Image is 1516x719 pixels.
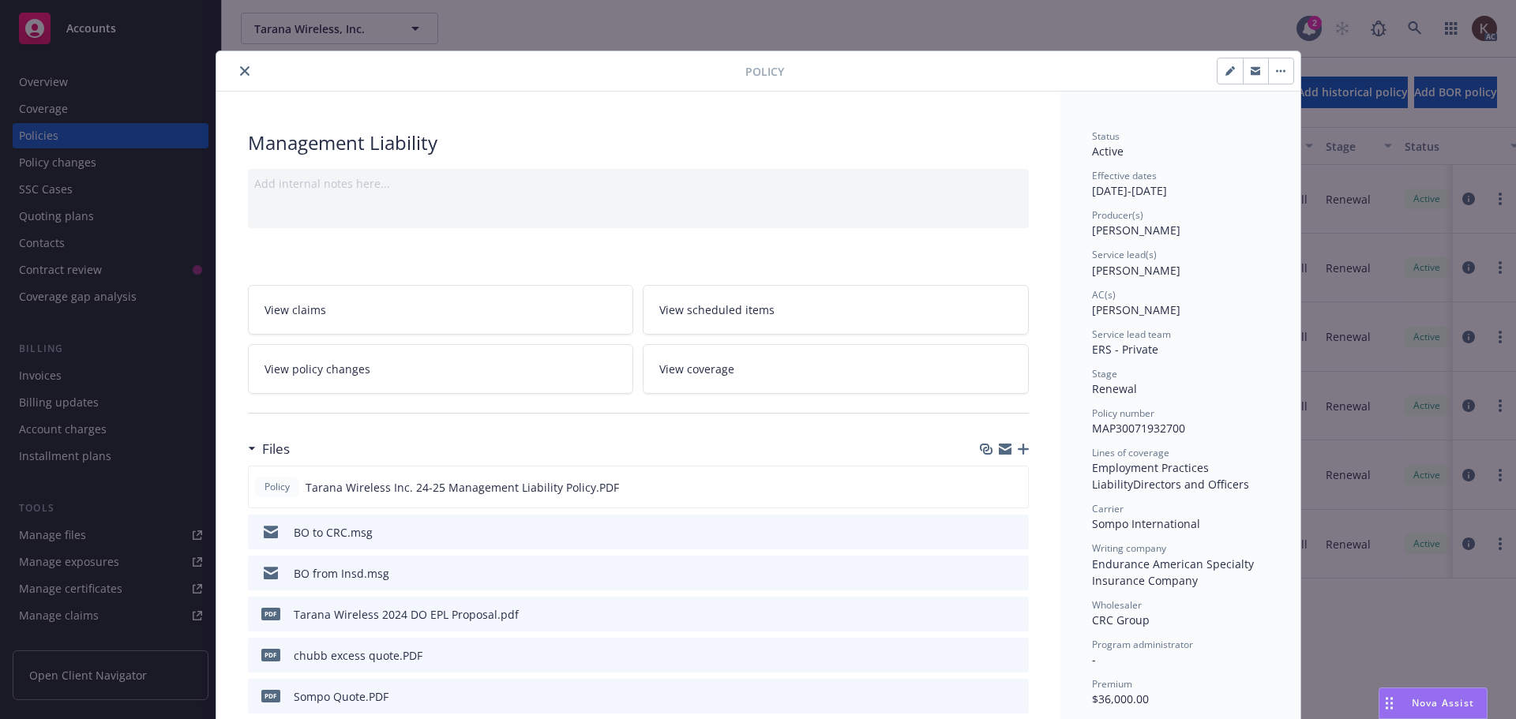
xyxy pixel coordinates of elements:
div: Tarana Wireless 2024 DO EPL Proposal.pdf [294,606,519,623]
button: download file [983,647,996,664]
span: Nova Assist [1412,696,1474,710]
span: AC(s) [1092,288,1116,301]
button: preview file [1008,688,1023,705]
span: Active [1092,144,1124,159]
span: Employment Practices Liability [1092,460,1212,492]
span: [PERSON_NAME] [1092,302,1180,317]
span: PDF [261,690,280,702]
span: Policy [261,480,293,494]
span: ERS - Private [1092,342,1158,357]
span: pdf [261,608,280,620]
span: CRC Group [1092,612,1150,627]
a: View claims [248,285,634,335]
span: Status [1092,129,1120,143]
div: Add internal notes here... [254,175,1023,192]
span: View scheduled items [659,301,775,318]
button: preview file [1008,606,1023,623]
span: Renewal [1092,381,1137,396]
a: View policy changes [248,344,634,394]
span: Carrier [1092,502,1124,515]
div: Files [248,439,290,459]
span: [PERSON_NAME] [1092,263,1180,278]
span: Program administrator [1092,638,1193,651]
span: Endurance American Specialty Insurance Company [1092,556,1257,588]
button: preview file [1008,479,1022,496]
span: PDF [261,649,280,661]
span: Directors and Officers [1133,477,1249,492]
span: Premium [1092,677,1132,691]
span: Effective dates [1092,169,1157,182]
span: MAP30071932700 [1092,421,1185,436]
span: Service lead(s) [1092,248,1157,261]
button: download file [982,479,995,496]
div: [DATE] - [DATE] [1092,169,1269,199]
span: Service lead team [1092,328,1171,341]
span: Sompo International [1092,516,1200,531]
span: Policy number [1092,406,1154,420]
span: View policy changes [265,361,370,377]
button: preview file [1008,524,1023,541]
span: Tarana Wireless Inc. 24-25 Management Liability Policy.PDF [306,479,619,496]
button: Nova Assist [1379,687,1488,719]
button: preview file [1008,647,1023,664]
div: BO to CRC.msg [294,524,373,541]
span: - [1092,652,1096,667]
a: View coverage [643,344,1029,394]
span: Lines of coverage [1092,446,1169,459]
span: Wholesaler [1092,598,1142,612]
span: [PERSON_NAME] [1092,223,1180,238]
div: Drag to move [1379,688,1399,718]
div: BO from Insd.msg [294,565,389,582]
button: close [235,62,254,81]
span: Policy [745,63,784,80]
div: Management Liability [248,129,1029,156]
div: Sompo Quote.PDF [294,688,388,705]
span: Producer(s) [1092,208,1143,222]
span: Stage [1092,367,1117,380]
span: View claims [265,301,326,318]
button: download file [983,606,996,623]
span: View coverage [659,361,734,377]
button: download file [983,524,996,541]
button: download file [983,688,996,705]
a: View scheduled items [643,285,1029,335]
div: chubb excess quote.PDF [294,647,422,664]
button: download file [983,565,996,582]
button: preview file [1008,565,1023,582]
span: $36,000.00 [1092,691,1149,706]
h3: Files [262,439,290,459]
span: Writing company [1092,541,1166,555]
